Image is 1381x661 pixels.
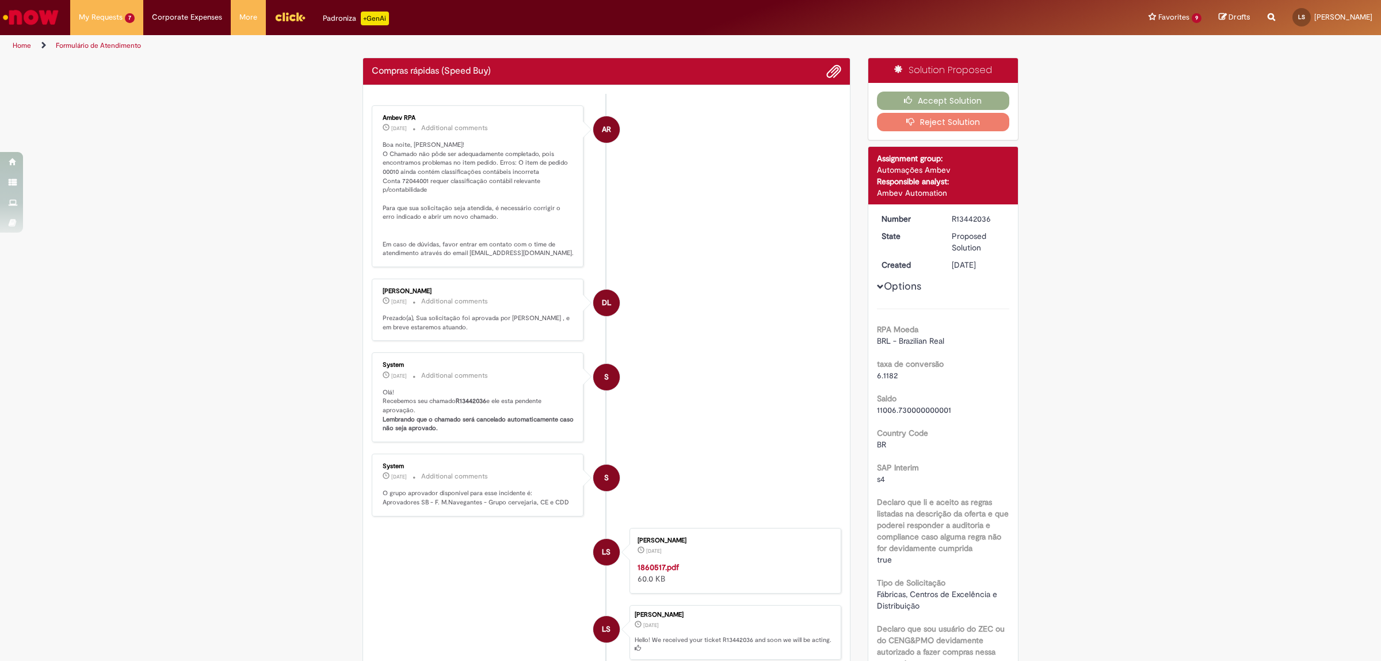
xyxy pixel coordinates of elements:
span: Favorites [1158,12,1189,23]
b: Declaro que li e aceito as regras listadas na descrição da oferta e que poderei responder a audit... [877,497,1009,553]
button: Reject Solution [877,113,1010,131]
div: [PERSON_NAME] [638,537,829,544]
time: 23/08/2025 14:26:17 [391,473,407,480]
div: Assignment group: [877,153,1010,164]
time: 23/08/2025 14:26:20 [391,373,407,379]
span: Drafts [1229,12,1250,22]
a: 1860517.pdf [638,562,679,572]
span: [DATE] [391,298,407,305]
a: Drafts [1219,12,1250,23]
img: click_logo_yellow_360x200.png [274,8,306,25]
div: Luiza Vieira Ossoski da Silva [593,539,620,565]
time: 23/08/2025 21:20:20 [391,298,407,305]
span: BR [877,439,886,450]
span: DL [602,289,611,317]
span: 11006.730000000001 [877,405,951,415]
time: 23/08/2025 14:26:08 [643,622,659,629]
span: S [604,363,609,391]
div: 60.0 KB [638,561,829,584]
b: RPA Moeda [877,324,918,335]
b: Country Code [877,428,928,438]
span: Corporate Expenses [152,12,222,23]
span: Fábricas, Centros de Excelência e Distribuição [877,589,999,611]
div: Ambev Automation [877,187,1010,199]
p: O grupo aprovador disponível para esse incidente é: Aprovadores SB - F. M.Navegantes - Grupo cerv... [383,489,574,507]
small: Additional comments [421,371,488,381]
p: Prezado(a), Sua solicitação foi aprovada por [PERSON_NAME] , e em breve estaremos atuando. [383,314,574,332]
div: Luiza Vieira Ossoski da Silva [593,616,620,643]
span: [DATE] [646,548,662,554]
ul: Page breadcrumbs [9,35,912,56]
div: Responsible analyst: [877,176,1010,187]
span: LS [1298,13,1305,21]
span: [PERSON_NAME] [1314,12,1372,22]
span: [DATE] [391,473,407,480]
time: 23/08/2025 14:26:08 [952,260,976,270]
div: Ambev RPA [383,115,574,121]
span: LS [602,538,611,566]
button: Accept Solution [877,92,1010,110]
dt: Created [873,259,944,271]
dt: State [873,230,944,242]
time: 23/08/2025 21:25:52 [391,125,407,132]
b: Saldo [877,393,896,404]
div: Automações Ambev [877,164,1010,176]
span: true [877,554,892,565]
span: 9 [1192,13,1201,23]
span: AR [602,116,611,143]
span: [DATE] [391,125,407,132]
div: System [593,364,620,390]
div: Padroniza [323,12,389,25]
b: R13442036 [456,397,486,405]
p: Olá! Recebemos seu chamado e ele esta pendente aprovação. [383,388,574,434]
span: My Requests [79,12,123,23]
div: System [383,463,574,470]
div: 23/08/2025 14:26:08 [952,259,1005,271]
b: taxa de conversão [877,359,944,369]
p: Boa noite, [PERSON_NAME]! O Chamado não pôde ser adequadamente completado, pois encontramos probl... [383,140,574,258]
div: [PERSON_NAME] [383,288,574,295]
a: Home [13,41,31,50]
div: System [383,362,574,369]
div: R13442036 [952,213,1005,225]
time: 23/08/2025 14:26:06 [646,548,662,554]
b: Lembrando que o chamado será cancelado automaticamente caso não seja aprovado. [383,415,575,433]
b: Tipo de Solicitação [877,578,945,588]
span: BRL - Brazilian Real [877,336,944,346]
span: [DATE] [952,260,976,270]
p: Hello! We received your ticket R13442036 and soon we will be acting. [635,636,835,654]
div: System [593,465,620,491]
small: Additional comments [421,123,488,133]
span: 6.1182 [877,370,898,381]
li: Luiza Vieira Ossoski da Silva [372,605,841,660]
span: 7 [125,13,135,23]
span: LS [602,616,611,643]
div: Proposed Solution [952,230,1005,253]
div: Solution Proposed [868,58,1018,83]
b: SAP Interim [877,462,919,473]
h2: Compras rápidas (Speed Buy) Ticket history [372,66,491,77]
div: [PERSON_NAME] [635,611,835,618]
dt: Number [873,213,944,225]
button: Add attachments [826,64,841,79]
span: s4 [877,474,885,484]
a: Formulário de Atendimento [56,41,141,50]
span: [DATE] [643,622,659,629]
div: Denis Lopes [593,290,620,316]
small: Additional comments [421,472,488,481]
img: ServiceNow [1,6,60,29]
p: +GenAi [361,12,389,25]
span: More [239,12,257,23]
span: S [604,464,609,492]
div: Ambev RPA [593,116,620,143]
small: Additional comments [421,297,488,306]
span: [DATE] [391,373,407,379]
